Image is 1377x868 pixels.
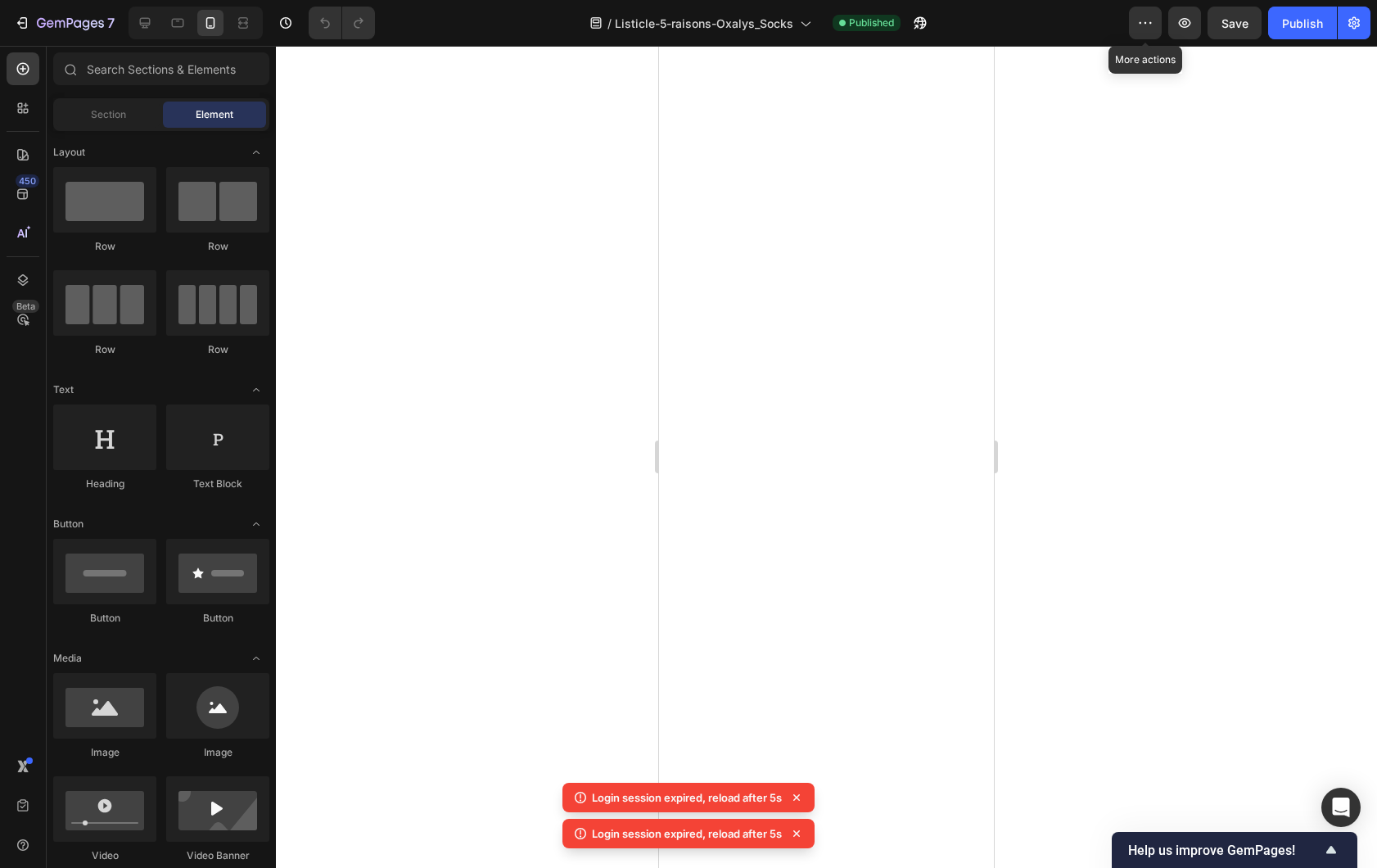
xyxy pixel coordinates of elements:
div: Button [53,611,156,626]
p: Login session expired, reload after 5s [592,825,782,842]
span: Save [1221,16,1248,30]
span: / [607,15,612,32]
span: Section [91,107,126,122]
span: Button [53,517,84,531]
span: Toggle open [243,377,269,403]
input: Search Sections & Elements [53,52,269,85]
span: Media [53,651,82,666]
div: Row [53,342,156,357]
div: Heading [53,477,156,491]
span: Element [196,107,233,122]
span: Layout [53,145,85,160]
span: Listicle-5-raisons-Oxalys_Socks [615,15,793,32]
div: Publish [1282,15,1323,32]
div: Image [53,745,156,760]
button: Save [1208,7,1262,39]
span: Toggle open [243,511,269,537]
div: Text Block [166,477,269,491]
span: Help us improve GemPages! [1128,843,1321,858]
p: 7 [107,13,115,33]
p: Login session expired, reload after 5s [592,789,782,806]
button: 7 [7,7,122,39]
div: 450 [16,174,39,188]
span: Published [849,16,894,30]
div: Open Intercom Messenger [1321,788,1361,827]
div: Row [166,239,269,254]
span: Toggle open [243,645,269,671]
div: Beta [12,300,39,313]
iframe: Design area [659,46,994,868]
div: Image [166,745,269,760]
div: Video Banner [166,848,269,863]
div: Undo/Redo [309,7,375,39]
button: Publish [1268,7,1337,39]
div: Video [53,848,156,863]
button: Show survey - Help us improve GemPages! [1128,840,1341,860]
div: Row [166,342,269,357]
div: Row [53,239,156,254]
span: Toggle open [243,139,269,165]
div: Button [166,611,269,626]
span: Text [53,382,74,397]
